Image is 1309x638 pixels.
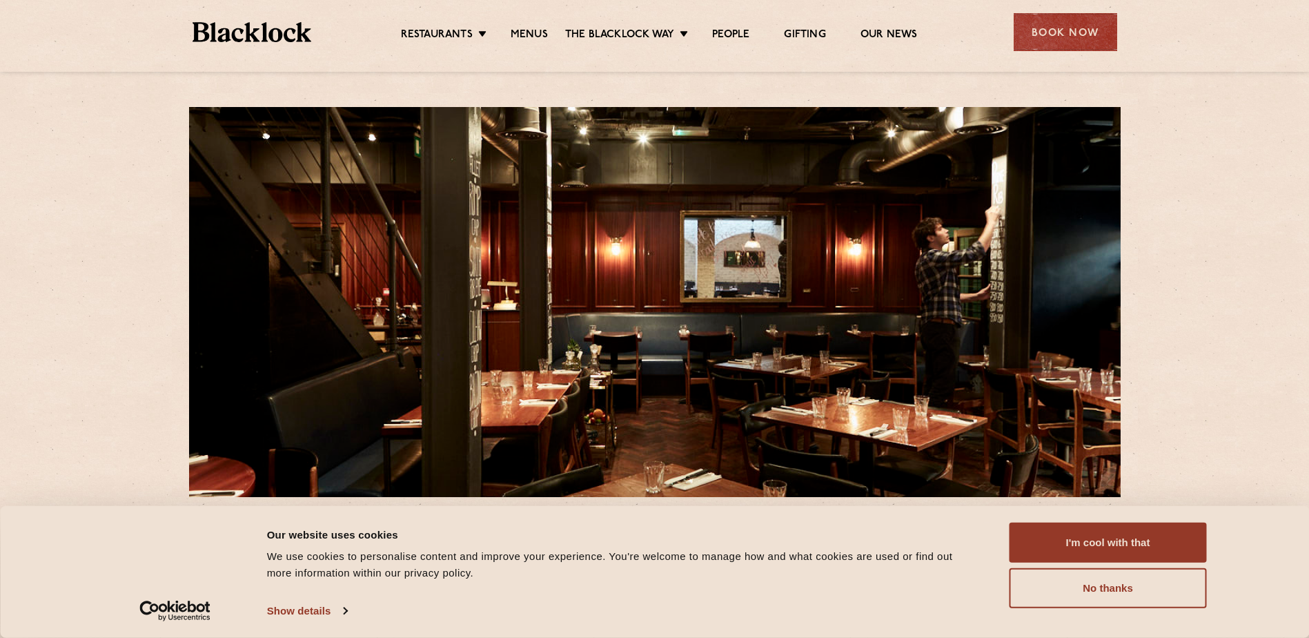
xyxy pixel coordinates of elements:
a: The Blacklock Way [565,28,674,43]
img: BL_Textured_Logo-footer-cropped.svg [193,22,312,42]
a: Restaurants [401,28,473,43]
a: Gifting [784,28,825,43]
div: Our website uses cookies [267,526,978,543]
button: I'm cool with that [1010,523,1207,563]
div: Book Now [1014,13,1117,51]
button: No thanks [1010,568,1207,608]
a: People [712,28,749,43]
div: We use cookies to personalise content and improve your experience. You're welcome to manage how a... [267,548,978,581]
a: Show details [267,601,347,621]
a: Usercentrics Cookiebot - opens in a new window [115,601,235,621]
a: Our News [860,28,918,43]
a: Menus [511,28,548,43]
